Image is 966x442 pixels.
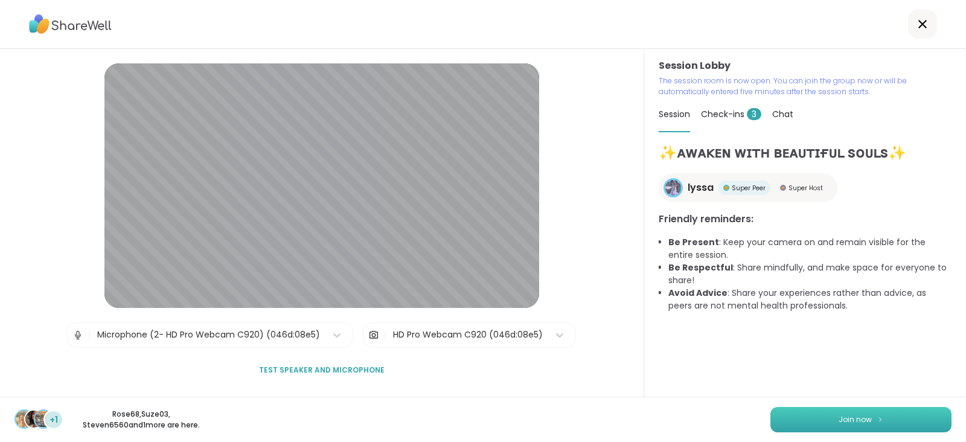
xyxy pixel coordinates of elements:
[659,173,837,202] a: lyssalyssaSuper PeerSuper PeerSuper HostSuper Host
[839,414,872,425] span: Join now
[368,323,379,347] img: Camera
[665,180,681,196] img: lyssa
[659,59,952,73] h3: Session Lobby
[25,411,42,428] img: Suze03
[29,10,112,38] img: ShareWell Logo
[88,323,91,347] span: |
[747,108,761,120] span: 3
[35,411,52,428] img: Steven6560
[668,261,952,287] li: : Share mindfully, and make space for everyone to share!
[772,108,793,120] span: Chat
[659,75,952,97] p: The session room is now open. You can join the group now or will be automatically entered five mi...
[780,185,786,191] img: Super Host
[668,236,952,261] li: : Keep your camera on and remain visible for the entire session.
[72,323,83,347] img: Microphone
[659,212,952,226] h3: Friendly reminders:
[668,287,728,299] b: Avoid Advice
[688,181,714,195] span: lyssa
[659,142,952,164] h1: ✨ᴀᴡᴀᴋᴇɴ ᴡɪᴛʜ ʙᴇᴀᴜᴛɪғᴜʟ sᴏᴜʟs✨
[723,185,729,191] img: Super Peer
[668,287,952,312] li: : Share your experiences rather than advice, as peers are not mental health professionals.
[393,328,543,341] div: HD Pro Webcam C920 (046d:08e5)
[259,365,385,376] span: Test speaker and microphone
[254,357,389,383] button: Test speaker and microphone
[16,411,33,428] img: Rose68
[877,416,884,423] img: ShareWell Logomark
[732,184,766,193] span: Super Peer
[659,108,690,120] span: Session
[97,328,320,341] div: Microphone (2- HD Pro Webcam C920) (046d:08e5)
[668,236,719,248] b: Be Present
[668,261,733,274] b: Be Respectful
[770,407,952,432] button: Join now
[74,409,209,431] p: Rose68 , Suze03 , Steven6560 and 1 more are here.
[788,184,823,193] span: Super Host
[384,323,387,347] span: |
[701,108,761,120] span: Check-ins
[50,414,58,426] span: +1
